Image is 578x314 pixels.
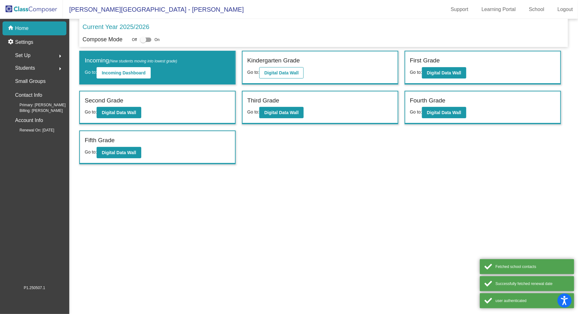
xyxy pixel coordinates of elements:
[8,25,15,32] mat-icon: home
[259,107,304,118] button: Digital Data Wall
[264,70,299,75] b: Digital Data Wall
[63,4,244,15] span: [PERSON_NAME][GEOGRAPHIC_DATA] - [PERSON_NAME]
[496,264,570,270] div: Fetched school contacts
[102,110,136,115] b: Digital Data Wall
[247,109,259,114] span: Go to:
[9,102,66,108] span: Primary: [PERSON_NAME]
[15,64,35,73] span: Students
[477,4,521,15] a: Learning Portal
[553,4,578,15] a: Logout
[410,70,422,75] span: Go to:
[259,67,304,78] button: Digital Data Wall
[410,56,440,65] label: First Grade
[56,65,64,73] mat-icon: arrow_right
[15,38,33,46] p: Settings
[56,52,64,60] mat-icon: arrow_right
[85,96,123,105] label: Second Grade
[427,70,461,75] b: Digital Data Wall
[427,110,461,115] b: Digital Data Wall
[9,108,63,113] span: Billing: [PERSON_NAME]
[85,70,97,75] span: Go to:
[496,298,570,304] div: user authenticated
[82,35,122,44] p: Compose Mode
[264,110,299,115] b: Digital Data Wall
[154,37,160,43] span: On
[85,136,115,145] label: Fifth Grade
[15,25,29,32] p: Home
[97,67,150,78] button: Incoming Dashboard
[102,70,145,75] b: Incoming Dashboard
[15,77,46,86] p: Small Groups
[9,127,54,133] span: Renewal On: [DATE]
[15,116,43,125] p: Account Info
[97,107,141,118] button: Digital Data Wall
[97,147,141,158] button: Digital Data Wall
[85,56,177,65] label: Incoming
[102,150,136,155] b: Digital Data Wall
[496,281,570,287] div: Successfully fetched renewal date
[524,4,549,15] a: School
[446,4,474,15] a: Support
[132,37,137,43] span: Off
[8,38,15,46] mat-icon: settings
[247,56,300,65] label: Kindergarten Grade
[410,109,422,114] span: Go to:
[109,59,177,63] span: (New students moving into lowest grade)
[247,96,279,105] label: Third Grade
[247,70,259,75] span: Go to:
[422,67,466,78] button: Digital Data Wall
[410,96,446,105] label: Fourth Grade
[85,149,97,154] span: Go to:
[85,109,97,114] span: Go to:
[82,22,149,32] p: Current Year 2025/2026
[422,107,466,118] button: Digital Data Wall
[15,51,31,60] span: Set Up
[15,91,42,100] p: Contact Info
